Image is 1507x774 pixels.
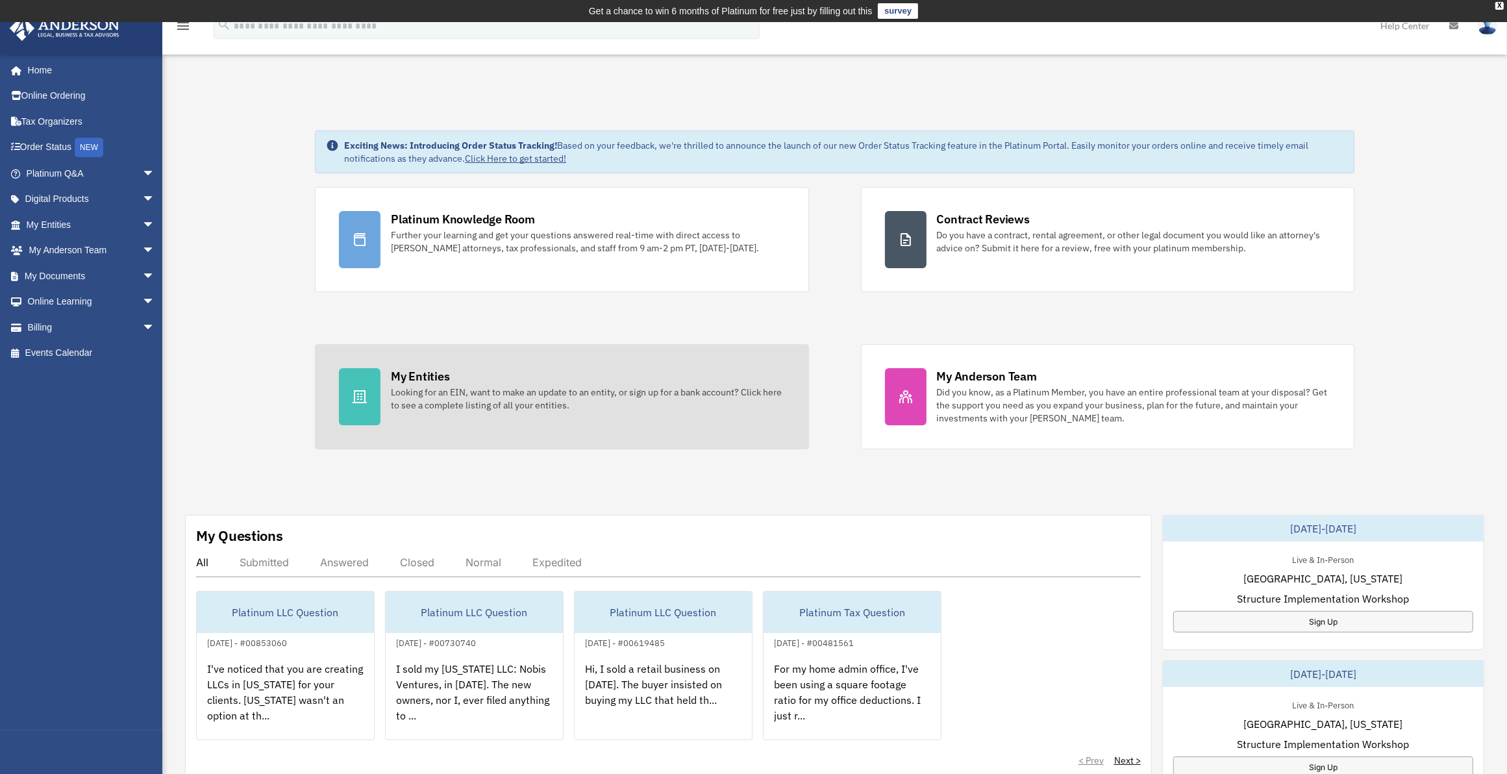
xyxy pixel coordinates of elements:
[197,592,374,633] div: Platinum LLC Question
[9,340,175,366] a: Events Calendar
[9,238,175,264] a: My Anderson Teamarrow_drop_down
[9,57,168,83] a: Home
[315,344,808,449] a: My Entities Looking for an EIN, want to make an update to an entity, or sign up for a bank accoun...
[9,212,175,238] a: My Entitiesarrow_drop_down
[196,591,375,740] a: Platinum LLC Question[DATE] - #00853060I've noticed that you are creating LLCs in [US_STATE] for ...
[391,386,784,412] div: Looking for an EIN, want to make an update to an entity, or sign up for a bank account? Click her...
[142,186,168,213] span: arrow_drop_down
[1243,571,1402,586] span: [GEOGRAPHIC_DATA], [US_STATE]
[142,212,168,238] span: arrow_drop_down
[315,187,808,292] a: Platinum Knowledge Room Further your learning and get your questions answered real-time with dire...
[9,160,175,186] a: Platinum Q&Aarrow_drop_down
[175,23,191,34] a: menu
[217,18,231,32] i: search
[175,18,191,34] i: menu
[465,153,566,164] a: Click Here to get started!
[1163,661,1484,687] div: [DATE]-[DATE]
[9,289,175,315] a: Online Learningarrow_drop_down
[344,140,557,151] strong: Exciting News: Introducing Order Status Tracking!
[344,139,1343,165] div: Based on your feedback, we're thrilled to announce the launch of our new Order Status Tracking fe...
[142,238,168,264] span: arrow_drop_down
[142,289,168,316] span: arrow_drop_down
[197,635,297,649] div: [DATE] - #00853060
[1173,611,1473,632] a: Sign Up
[764,635,864,649] div: [DATE] - #00481561
[937,229,1330,255] div: Do you have a contract, rental agreement, or other legal document you would like an attorney's ad...
[391,368,449,384] div: My Entities
[575,592,752,633] div: Platinum LLC Question
[240,556,289,569] div: Submitted
[574,591,753,740] a: Platinum LLC Question[DATE] - #00619485Hi, I sold a retail business on [DATE]. The buyer insisted...
[1478,16,1497,35] img: User Pic
[589,3,873,19] div: Get a chance to win 6 months of Platinum for free just by filling out this
[9,263,175,289] a: My Documentsarrow_drop_down
[386,651,563,752] div: I sold my [US_STATE] LLC: Nobis Ventures, in [DATE]. The new owners, nor I, ever filed anything t...
[575,635,675,649] div: [DATE] - #00619485
[142,314,168,341] span: arrow_drop_down
[1282,552,1364,566] div: Live & In-Person
[75,138,103,157] div: NEW
[532,556,582,569] div: Expedited
[1114,754,1141,767] a: Next >
[386,592,563,633] div: Platinum LLC Question
[1237,591,1409,606] span: Structure Implementation Workshop
[1495,2,1504,10] div: close
[385,591,564,740] a: Platinum LLC Question[DATE] - #00730740I sold my [US_STATE] LLC: Nobis Ventures, in [DATE]. The n...
[320,556,369,569] div: Answered
[391,211,535,227] div: Platinum Knowledge Room
[764,651,941,752] div: For my home admin office, I've been using a square footage ratio for my office deductions. I just...
[937,386,1330,425] div: Did you know, as a Platinum Member, you have an entire professional team at your disposal? Get th...
[196,556,208,569] div: All
[1237,736,1409,752] span: Structure Implementation Workshop
[9,186,175,212] a: Digital Productsarrow_drop_down
[9,314,175,340] a: Billingarrow_drop_down
[764,592,941,633] div: Platinum Tax Question
[142,263,168,290] span: arrow_drop_down
[1243,716,1402,732] span: [GEOGRAPHIC_DATA], [US_STATE]
[575,651,752,752] div: Hi, I sold a retail business on [DATE]. The buyer insisted on buying my LLC that held th...
[196,526,283,545] div: My Questions
[386,635,486,649] div: [DATE] - #00730740
[6,16,123,41] img: Anderson Advisors Platinum Portal
[142,160,168,187] span: arrow_drop_down
[391,229,784,255] div: Further your learning and get your questions answered real-time with direct access to [PERSON_NAM...
[9,108,175,134] a: Tax Organizers
[878,3,918,19] a: survey
[763,591,941,740] a: Platinum Tax Question[DATE] - #00481561For my home admin office, I've been using a square footage...
[197,651,374,752] div: I've noticed that you are creating LLCs in [US_STATE] for your clients. [US_STATE] wasn't an opti...
[1163,516,1484,542] div: [DATE]-[DATE]
[861,187,1354,292] a: Contract Reviews Do you have a contract, rental agreement, or other legal document you would like...
[937,211,1030,227] div: Contract Reviews
[400,556,434,569] div: Closed
[466,556,501,569] div: Normal
[861,344,1354,449] a: My Anderson Team Did you know, as a Platinum Member, you have an entire professional team at your...
[937,368,1037,384] div: My Anderson Team
[1282,697,1364,711] div: Live & In-Person
[9,134,175,161] a: Order StatusNEW
[9,83,175,109] a: Online Ordering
